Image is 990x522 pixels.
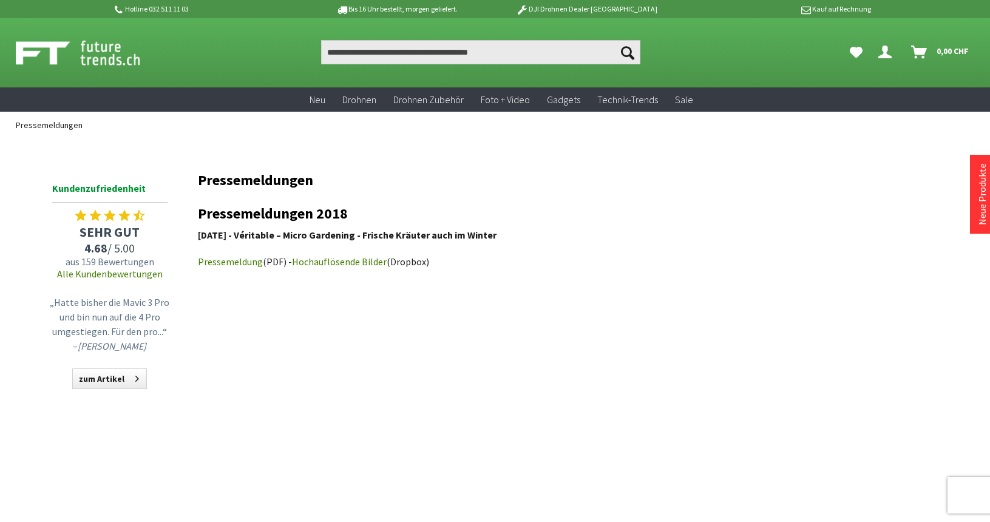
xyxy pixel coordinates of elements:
[16,38,167,68] img: Shop Futuretrends - zur Startseite wechseln
[976,163,988,225] a: Neue Produkte
[198,256,263,268] a: Pressemeldung
[589,87,666,112] a: Technik-Trends
[302,2,492,16] p: Bis 16 Uhr bestellt, morgen geliefert.
[84,240,107,256] span: 4.68
[385,87,472,112] a: Drohnen Zubehör
[16,120,83,130] span: Pressemeldungen
[675,93,693,106] span: Sale
[472,87,538,112] a: Foto + Video
[873,40,901,64] a: Dein Konto
[492,2,681,16] p: DJI Drohnen Dealer [GEOGRAPHIC_DATA]
[301,87,334,112] a: Neu
[46,240,174,256] span: / 5.00
[198,229,497,241] strong: [DATE] - Véritable – Micro Gardening - Frische Kräuter auch im Winter
[321,40,640,64] input: Produkt, Marke, Kategorie, EAN, Artikelnummer…
[906,40,975,64] a: Warenkorb
[481,93,530,106] span: Foto + Video
[666,87,702,112] a: Sale
[597,93,658,106] span: Technik-Trends
[46,256,174,268] span: aus 159 Bewertungen
[844,40,869,64] a: Meine Favoriten
[52,180,168,203] span: Kundenzufriedenheit
[49,295,171,353] p: „Hatte bisher die Mavic 3 Pro und bin nun auf die 4 Pro umgestiegen. Für den pro...“ –
[310,93,325,106] span: Neu
[292,256,387,268] a: Hochauflösende Bilder
[46,223,174,240] span: SEHR GUT
[198,172,951,189] h1: Pressemeldungen
[538,87,589,112] a: Gadgets
[78,340,146,352] em: [PERSON_NAME]
[198,206,951,222] h2: Pressemeldungen 2018
[72,368,147,389] a: zum Artikel
[57,268,163,280] a: Alle Kundenbewertungen
[342,93,376,106] span: Drohnen
[198,254,951,269] p: (PDF) - (Dropbox)
[393,93,464,106] span: Drohnen Zubehör
[10,112,89,138] a: Pressemeldungen
[113,2,302,16] p: Hotline 032 511 11 03
[334,87,385,112] a: Drohnen
[937,41,969,61] span: 0,00 CHF
[547,93,580,106] span: Gadgets
[682,2,871,16] p: Kauf auf Rechnung
[615,40,640,64] button: Suchen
